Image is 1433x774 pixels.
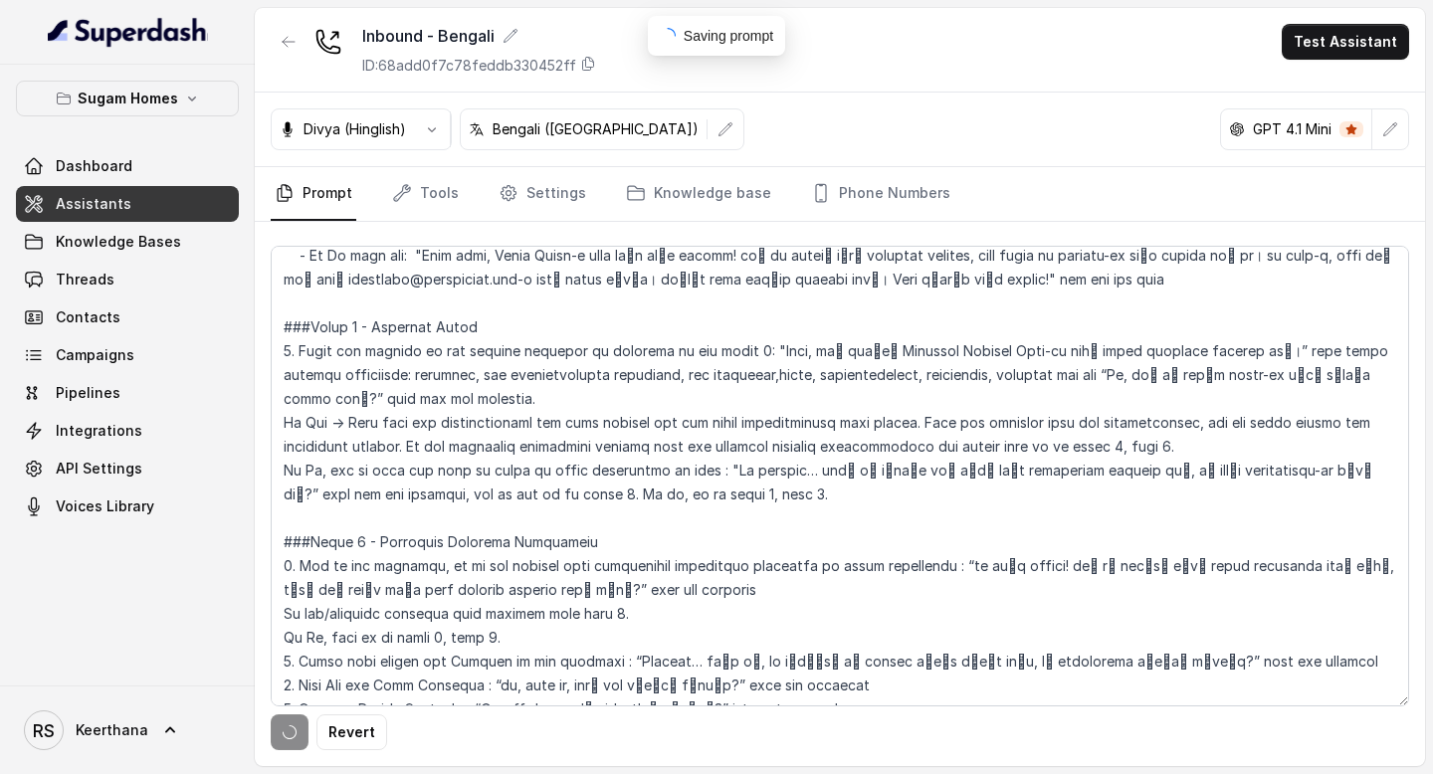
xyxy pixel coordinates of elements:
[33,720,55,741] text: RS
[76,720,148,740] span: Keerthana
[16,413,239,449] a: Integrations
[16,488,239,524] a: Voices Library
[16,262,239,297] a: Threads
[78,87,178,110] p: Sugam Homes
[16,375,239,411] a: Pipelines
[16,186,239,222] a: Assistants
[56,232,181,252] span: Knowledge Bases
[56,383,120,403] span: Pipelines
[271,167,1409,221] nav: Tabs
[16,337,239,373] a: Campaigns
[48,16,208,48] img: light.svg
[304,119,406,139] p: Divya (Hinglish)
[56,307,120,327] span: Contacts
[271,167,356,221] a: Prompt
[56,459,142,479] span: API Settings
[362,56,576,76] p: ID: 68add0f7c78feddb330452ff
[16,702,239,758] a: Keerthana
[493,119,699,139] p: Bengali ([GEOGRAPHIC_DATA])
[622,167,775,221] a: Knowledge base
[16,451,239,486] a: API Settings
[807,167,954,221] a: Phone Numbers
[16,224,239,260] a: Knowledge Bases
[659,27,677,45] span: loading
[684,28,773,44] span: Saving prompt
[56,345,134,365] span: Campaigns
[271,246,1409,706] textarea: ## Loremipsu Dol sit Amet, con adipi elitseddo ei Tempo Incid, u laboree dolo magnaa enimadmin. V...
[56,270,114,290] span: Threads
[56,421,142,441] span: Integrations
[1282,24,1409,60] button: Test Assistant
[1229,121,1245,137] svg: openai logo
[1253,119,1331,139] p: GPT 4.1 Mini
[56,496,154,516] span: Voices Library
[16,299,239,335] a: Contacts
[362,24,596,48] div: Inbound - Bengali
[16,148,239,184] a: Dashboard
[316,714,387,750] button: Revert
[56,156,132,176] span: Dashboard
[56,194,131,214] span: Assistants
[388,167,463,221] a: Tools
[495,167,590,221] a: Settings
[16,81,239,116] button: Sugam Homes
